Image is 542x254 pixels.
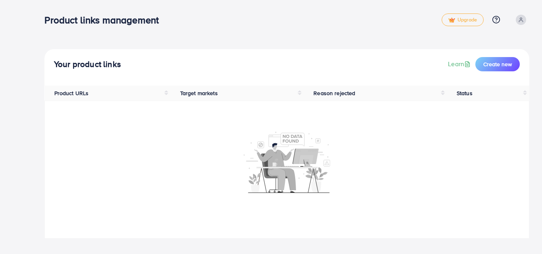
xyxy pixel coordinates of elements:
span: Target markets [180,89,218,97]
span: Upgrade [448,17,477,23]
a: Learn [448,59,472,69]
span: Status [457,89,473,97]
button: Create new [475,57,520,71]
img: tick [448,17,455,23]
img: No account [244,131,330,193]
span: Create new [483,60,512,68]
span: Product URLs [54,89,89,97]
h4: Your product links [54,59,121,69]
h3: Product links management [44,14,165,26]
a: tickUpgrade [442,13,484,26]
span: Reason rejected [313,89,355,97]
